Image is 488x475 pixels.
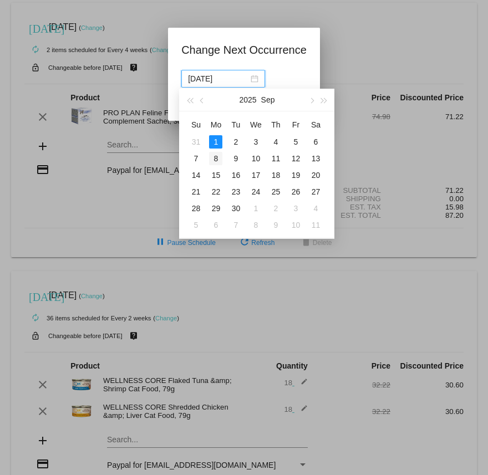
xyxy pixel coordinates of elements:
[186,167,206,183] td: 9/14/2025
[249,152,262,165] div: 10
[318,89,330,111] button: Next year (Control + right)
[246,116,266,134] th: Wed
[269,168,282,182] div: 18
[239,89,256,111] button: 2025
[186,217,206,233] td: 10/5/2025
[226,167,246,183] td: 9/16/2025
[261,89,275,111] button: Sep
[226,116,246,134] th: Tue
[229,202,242,215] div: 30
[206,183,226,200] td: 9/22/2025
[269,135,282,149] div: 4
[226,150,246,167] td: 9/9/2025
[289,152,302,165] div: 12
[289,218,302,232] div: 10
[266,217,286,233] td: 10/9/2025
[206,134,226,150] td: 9/1/2025
[249,202,262,215] div: 1
[269,202,282,215] div: 2
[289,135,302,149] div: 5
[189,135,202,149] div: 31
[229,168,242,182] div: 16
[186,134,206,150] td: 8/31/2025
[266,200,286,217] td: 10/2/2025
[189,202,202,215] div: 28
[286,183,306,200] td: 9/26/2025
[309,202,322,215] div: 4
[249,135,262,149] div: 3
[306,150,326,167] td: 9/13/2025
[306,217,326,233] td: 10/11/2025
[309,135,322,149] div: 6
[309,152,322,165] div: 13
[209,135,222,149] div: 1
[266,134,286,150] td: 9/4/2025
[189,185,202,198] div: 21
[266,116,286,134] th: Thu
[186,183,206,200] td: 9/21/2025
[246,200,266,217] td: 10/1/2025
[209,185,222,198] div: 22
[246,183,266,200] td: 9/24/2025
[286,200,306,217] td: 10/3/2025
[206,200,226,217] td: 9/29/2025
[229,218,242,232] div: 7
[306,167,326,183] td: 9/20/2025
[289,185,302,198] div: 26
[309,218,322,232] div: 11
[266,183,286,200] td: 9/25/2025
[246,167,266,183] td: 9/17/2025
[286,167,306,183] td: 9/19/2025
[306,116,326,134] th: Sat
[226,200,246,217] td: 9/30/2025
[286,116,306,134] th: Fri
[209,202,222,215] div: 29
[188,73,248,85] input: Select date
[289,202,302,215] div: 3
[189,168,202,182] div: 14
[229,185,242,198] div: 23
[209,218,222,232] div: 6
[266,167,286,183] td: 9/18/2025
[206,217,226,233] td: 10/6/2025
[226,217,246,233] td: 10/7/2025
[286,150,306,167] td: 9/12/2025
[206,167,226,183] td: 9/15/2025
[189,152,202,165] div: 7
[309,168,322,182] div: 20
[184,89,196,111] button: Last year (Control + left)
[306,89,318,111] button: Next month (PageDown)
[266,150,286,167] td: 9/11/2025
[181,41,307,59] h1: Change Next Occurrence
[226,183,246,200] td: 9/23/2025
[229,152,242,165] div: 9
[209,168,222,182] div: 15
[246,134,266,150] td: 9/3/2025
[196,89,209,111] button: Previous month (PageUp)
[229,135,242,149] div: 2
[269,152,282,165] div: 11
[246,217,266,233] td: 10/8/2025
[206,116,226,134] th: Mon
[189,218,202,232] div: 5
[249,168,262,182] div: 17
[226,134,246,150] td: 9/2/2025
[206,150,226,167] td: 9/8/2025
[249,185,262,198] div: 24
[249,218,262,232] div: 8
[286,217,306,233] td: 10/10/2025
[309,185,322,198] div: 27
[246,150,266,167] td: 9/10/2025
[186,150,206,167] td: 9/7/2025
[186,200,206,217] td: 9/28/2025
[269,218,282,232] div: 9
[186,116,206,134] th: Sun
[286,134,306,150] td: 9/5/2025
[306,134,326,150] td: 9/6/2025
[209,152,222,165] div: 8
[306,200,326,217] td: 10/4/2025
[269,185,282,198] div: 25
[306,183,326,200] td: 9/27/2025
[289,168,302,182] div: 19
